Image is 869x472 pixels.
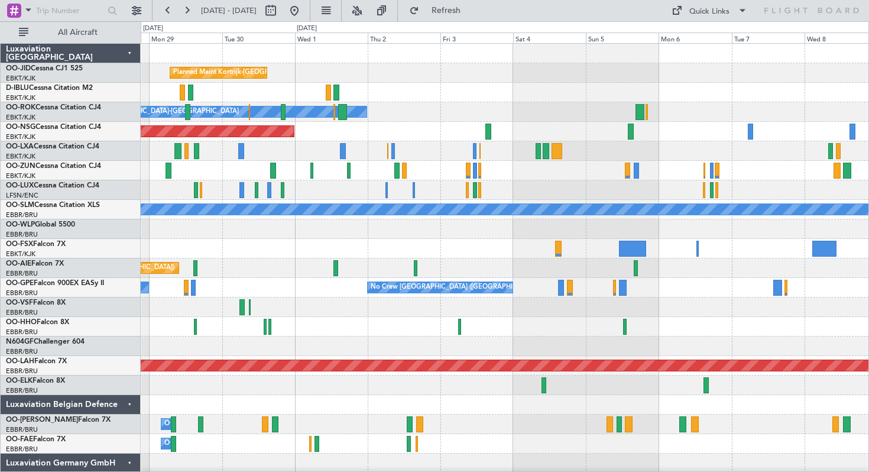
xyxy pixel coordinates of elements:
a: EBKT/KJK [6,132,35,141]
a: N604GFChallenger 604 [6,338,85,345]
div: Tue 7 [732,33,805,43]
a: EBKT/KJK [6,74,35,83]
a: EBBR/BRU [6,445,38,454]
div: Fri 3 [440,33,513,43]
span: OO-HHO [6,319,37,326]
div: Sat 4 [513,33,586,43]
div: Owner Melsbroek Air Base [164,415,245,433]
div: [DATE] [297,24,317,34]
a: OO-[PERSON_NAME]Falcon 7X [6,416,111,423]
a: OO-SLMCessna Citation XLS [6,202,100,209]
div: Tue 30 [222,33,295,43]
span: OO-ELK [6,377,33,384]
a: OO-ROKCessna Citation CJ4 [6,104,101,111]
span: OO-FSX [6,241,33,248]
a: EBBR/BRU [6,347,38,356]
div: Owner Melsbroek Air Base [164,435,245,452]
div: Mon 6 [659,33,731,43]
div: Sun 5 [586,33,659,43]
input: Trip Number [36,2,104,20]
a: OO-GPEFalcon 900EX EASy II [6,280,104,287]
a: OO-VSFFalcon 8X [6,299,66,306]
div: Thu 2 [368,33,440,43]
a: EBBR/BRU [6,328,38,337]
span: OO-[PERSON_NAME] [6,416,78,423]
a: EBBR/BRU [6,289,38,298]
a: OO-FSXFalcon 7X [6,241,66,248]
a: OO-JIDCessna CJ1 525 [6,65,83,72]
a: EBBR/BRU [6,386,38,395]
a: OO-AIEFalcon 7X [6,260,64,267]
a: D-IBLUCessna Citation M2 [6,85,93,92]
div: Wed 1 [295,33,368,43]
a: OO-FAEFalcon 7X [6,436,66,443]
div: Planned Maint Kortrijk-[GEOGRAPHIC_DATA] [173,64,311,82]
a: EBKT/KJK [6,152,35,161]
a: OO-NSGCessna Citation CJ4 [6,124,101,131]
span: N604GF [6,338,34,345]
span: OO-JID [6,65,31,72]
a: EBBR/BRU [6,269,38,278]
a: EBKT/KJK [6,113,35,122]
a: OO-ELKFalcon 8X [6,377,65,384]
span: OO-SLM [6,202,34,209]
span: OO-LUX [6,182,34,189]
div: [DATE] [143,24,163,34]
span: OO-GPE [6,280,34,287]
a: EBKT/KJK [6,250,35,258]
span: OO-LXA [6,143,34,150]
a: OO-LUXCessna Citation CJ4 [6,182,99,189]
a: EBKT/KJK [6,93,35,102]
span: OO-NSG [6,124,35,131]
span: OO-VSF [6,299,33,306]
span: OO-ZUN [6,163,35,170]
span: Refresh [421,7,471,15]
button: All Aircraft [13,23,128,42]
button: Quick Links [666,1,753,20]
span: OO-AIE [6,260,31,267]
div: Owner [GEOGRAPHIC_DATA]-[GEOGRAPHIC_DATA] [79,103,239,121]
div: No Crew [GEOGRAPHIC_DATA] ([GEOGRAPHIC_DATA] National) [371,279,569,296]
a: OO-ZUNCessna Citation CJ4 [6,163,101,170]
a: OO-WLPGlobal 5500 [6,221,75,228]
span: OO-LAH [6,358,34,365]
span: OO-FAE [6,436,33,443]
a: EBBR/BRU [6,425,38,434]
a: OO-LXACessna Citation CJ4 [6,143,99,150]
a: OO-HHOFalcon 8X [6,319,69,326]
a: EBKT/KJK [6,172,35,180]
span: D-IBLU [6,85,29,92]
a: EBBR/BRU [6,211,38,219]
span: All Aircraft [31,28,125,37]
div: Mon 29 [149,33,222,43]
a: OO-LAHFalcon 7X [6,358,67,365]
a: EBBR/BRU [6,367,38,376]
span: OO-WLP [6,221,35,228]
button: Refresh [404,1,475,20]
a: EBBR/BRU [6,230,38,239]
div: Quick Links [689,6,729,18]
a: EBBR/BRU [6,308,38,317]
a: LFSN/ENC [6,191,38,200]
span: [DATE] - [DATE] [201,5,257,16]
span: OO-ROK [6,104,35,111]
